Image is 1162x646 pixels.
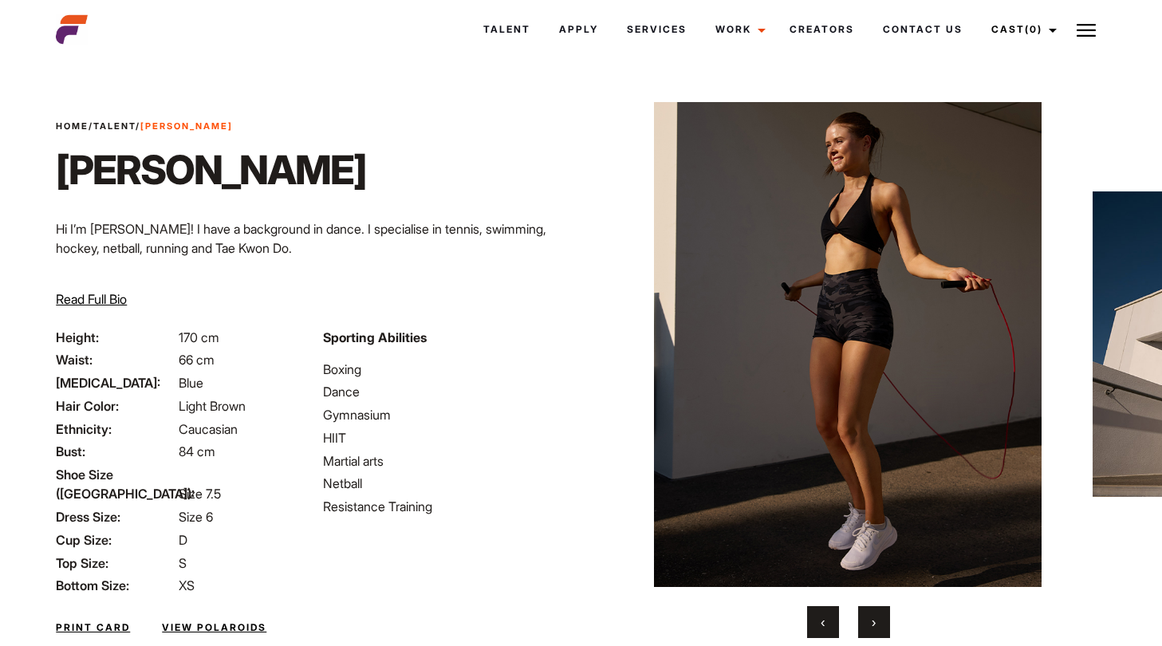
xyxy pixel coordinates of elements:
span: 66 cm [179,352,215,368]
span: Shoe Size ([GEOGRAPHIC_DATA]): [56,465,175,503]
span: XS [179,577,195,593]
a: Cast(0) [977,8,1066,51]
span: Top Size: [56,553,175,573]
li: Netball [323,474,571,493]
strong: Sporting Abilities [323,329,427,345]
span: Height: [56,328,175,347]
li: HIIT [323,428,571,447]
button: Read Full Bio [56,290,127,309]
span: Previous [821,614,825,630]
a: Talent [469,8,545,51]
span: 170 cm [179,329,219,345]
span: Light Brown [179,398,246,414]
span: / / [56,120,233,133]
span: Blue [179,375,203,391]
span: Hair Color: [56,396,175,416]
span: Ethnicity: [56,420,175,439]
span: (0) [1025,23,1042,35]
a: Contact Us [869,8,977,51]
a: Print Card [56,620,130,635]
li: Martial arts [323,451,571,471]
span: Size 7.5 [179,486,221,502]
li: Gymnasium [323,405,571,424]
a: Talent [93,120,136,132]
a: Creators [775,8,869,51]
img: Burger icon [1077,21,1096,40]
span: Waist: [56,350,175,369]
span: Bust: [56,442,175,461]
span: S [179,555,187,571]
a: Work [701,8,775,51]
span: Dress Size: [56,507,175,526]
li: Boxing [323,360,571,379]
h1: [PERSON_NAME] [56,146,366,194]
a: Services [613,8,701,51]
p: Hi I’m [PERSON_NAME]! I have a background in dance. I specialise in tennis, swimming, hockey, net... [56,219,571,258]
img: cropped-aefm-brand-fav-22-square.png [56,14,88,45]
span: [MEDICAL_DATA]: [56,373,175,392]
span: Next [872,614,876,630]
li: Resistance Training [323,497,571,516]
strong: [PERSON_NAME] [140,120,233,132]
a: View Polaroids [162,620,266,635]
span: Read Full Bio [56,291,127,307]
a: Home [56,120,89,132]
span: Cup Size: [56,530,175,549]
span: Caucasian [179,421,238,437]
span: D [179,532,187,548]
span: 84 cm [179,443,215,459]
span: Size 6 [179,509,213,525]
li: Dance [323,382,571,401]
a: Apply [545,8,613,51]
span: Bottom Size: [56,576,175,595]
